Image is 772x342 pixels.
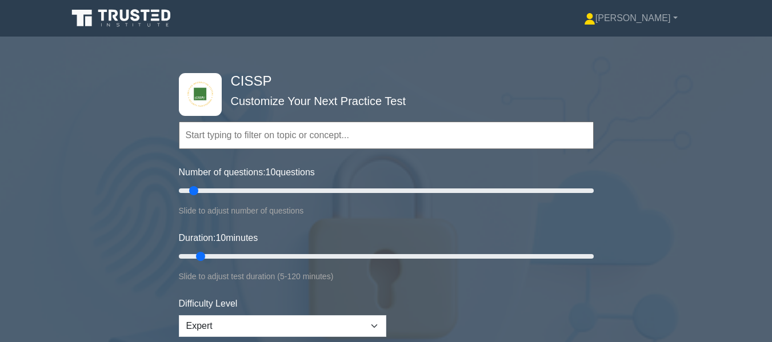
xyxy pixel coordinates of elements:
[215,233,226,243] span: 10
[179,297,238,311] label: Difficulty Level
[179,269,594,283] div: Slide to adjust test duration (5-120 minutes)
[266,167,276,177] span: 10
[179,122,594,149] input: Start typing to filter on topic or concept...
[557,7,705,30] a: [PERSON_NAME]
[226,73,538,90] h4: CISSP
[179,231,258,245] label: Duration: minutes
[179,166,315,179] label: Number of questions: questions
[179,204,594,218] div: Slide to adjust number of questions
